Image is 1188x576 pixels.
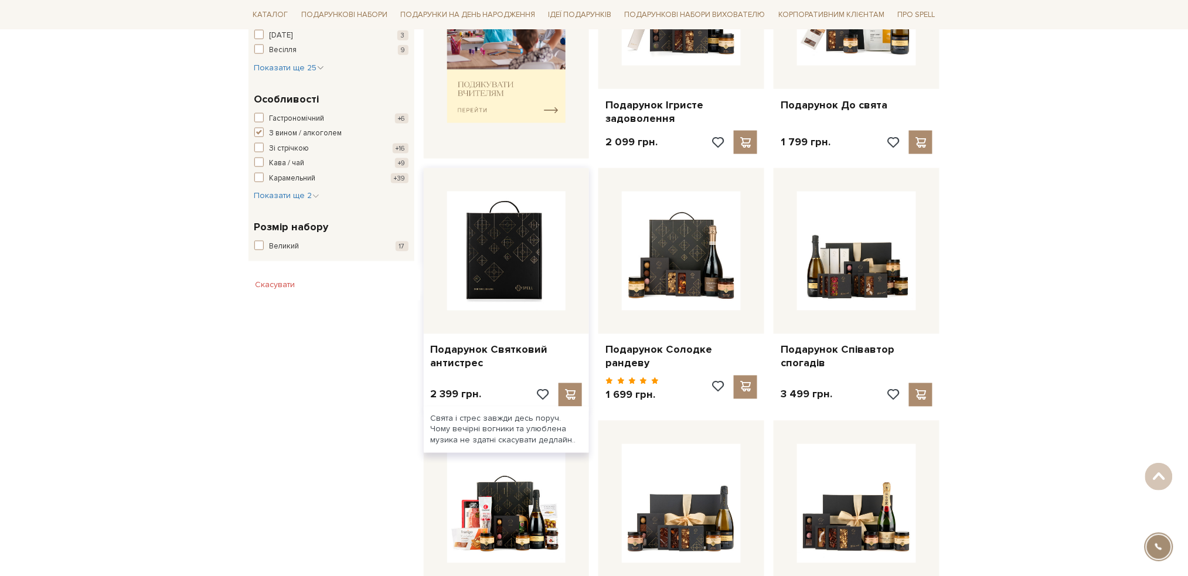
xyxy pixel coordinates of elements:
span: +9 [395,158,409,168]
button: Показати ще 25 [254,62,324,74]
span: Особливості [254,91,319,107]
button: Зі стрічкою +16 [254,143,409,155]
button: Карамельний +39 [254,173,409,185]
button: [DATE] 3 [254,30,409,42]
a: Подарунки на День народження [396,6,540,24]
span: [DATE] [270,30,293,42]
button: Скасувати [249,276,302,295]
span: 3 [397,30,409,40]
p: 2 399 грн. [431,388,482,401]
span: 9 [398,45,409,55]
span: 17 [396,241,409,251]
span: Карамельний [270,173,316,185]
button: Великий 17 [254,241,409,253]
button: Весілля 9 [254,45,409,56]
a: Подарункові набори [297,6,392,24]
span: Показати ще 2 [254,190,319,200]
p: 1 799 грн. [781,135,830,149]
a: Подарунок Святковий антистрес [431,343,583,371]
span: Показати ще 25 [254,63,324,73]
a: Подарунок До свята [781,98,932,112]
img: Подарунок Святковий антистрес [447,192,566,311]
a: Корпоративним клієнтам [774,5,889,25]
button: З вином / алкоголем [254,128,409,139]
p: 2 099 грн. [605,135,658,149]
span: +6 [395,114,409,124]
div: Свята і стрес завжди десь поруч. Чому вечірні вогники та улюблена музика не здатні скасувати дедл... [424,407,590,453]
span: Розмір набору [254,219,329,235]
span: З вином / алкоголем [270,128,342,139]
span: Великий [270,241,299,253]
a: Подарункові набори вихователю [620,5,770,25]
span: Весілля [270,45,297,56]
p: 1 699 грн. [605,388,659,402]
span: +39 [391,173,409,183]
span: Гастрономічний [270,113,325,125]
a: Каталог [249,6,293,24]
span: Кава / чай [270,158,305,169]
button: Показати ще 2 [254,190,319,202]
p: 3 499 грн. [781,388,832,401]
span: Зі стрічкою [270,143,309,155]
a: Подарунок Ігристе задоволення [605,98,757,126]
a: Про Spell [893,6,939,24]
button: Гастрономічний +6 [254,113,409,125]
button: Кава / чай +9 [254,158,409,169]
a: Подарунок Солодке рандеву [605,343,757,371]
a: Подарунок Співавтор спогадів [781,343,932,371]
a: Ідеї подарунків [543,6,616,24]
span: +16 [393,144,409,154]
